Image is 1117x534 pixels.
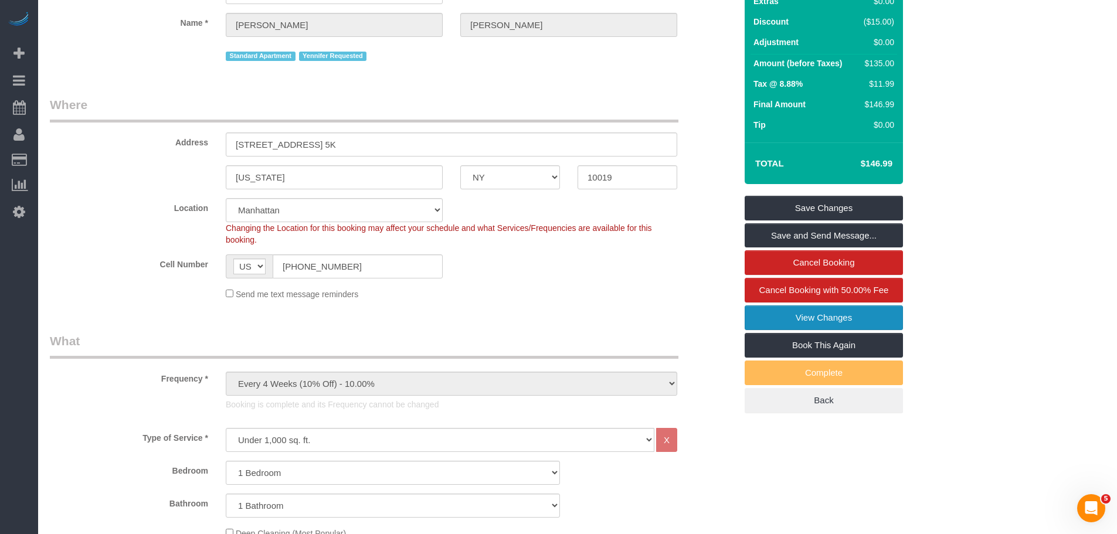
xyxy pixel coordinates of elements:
[745,333,903,358] a: Book This Again
[41,198,217,214] label: Location
[226,165,443,189] input: City
[745,196,903,220] a: Save Changes
[859,98,894,110] div: $146.99
[745,250,903,275] a: Cancel Booking
[578,165,677,189] input: Zip Code
[745,388,903,413] a: Back
[753,16,789,28] label: Discount
[745,305,903,330] a: View Changes
[41,254,217,270] label: Cell Number
[1101,494,1111,504] span: 5
[753,57,842,69] label: Amount (before Taxes)
[745,223,903,248] a: Save and Send Message...
[41,369,217,385] label: Frequency *
[226,399,677,410] p: Booking is complete and its Frequency cannot be changed
[753,98,806,110] label: Final Amount
[7,12,30,28] img: Automaid Logo
[41,13,217,29] label: Name *
[859,16,894,28] div: ($15.00)
[226,52,296,61] span: Standard Apartment
[753,119,766,131] label: Tip
[273,254,443,278] input: Cell Number
[1077,494,1105,522] iframe: Intercom live chat
[759,285,889,295] span: Cancel Booking with 50.00% Fee
[859,78,894,90] div: $11.99
[41,461,217,477] label: Bedroom
[41,132,217,148] label: Address
[41,494,217,509] label: Bathroom
[236,290,358,299] span: Send me text message reminders
[460,13,677,37] input: Last Name
[226,13,443,37] input: First Name
[50,96,678,123] legend: Where
[859,36,894,48] div: $0.00
[50,332,678,359] legend: What
[755,158,784,168] strong: Total
[226,223,652,244] span: Changing the Location for this booking may affect your schedule and what Services/Frequencies are...
[745,278,903,302] a: Cancel Booking with 50.00% Fee
[753,78,803,90] label: Tax @ 8.88%
[41,428,217,444] label: Type of Service *
[859,57,894,69] div: $135.00
[299,52,367,61] span: Yennifer Requested
[753,36,799,48] label: Adjustment
[859,119,894,131] div: $0.00
[826,159,892,169] h4: $146.99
